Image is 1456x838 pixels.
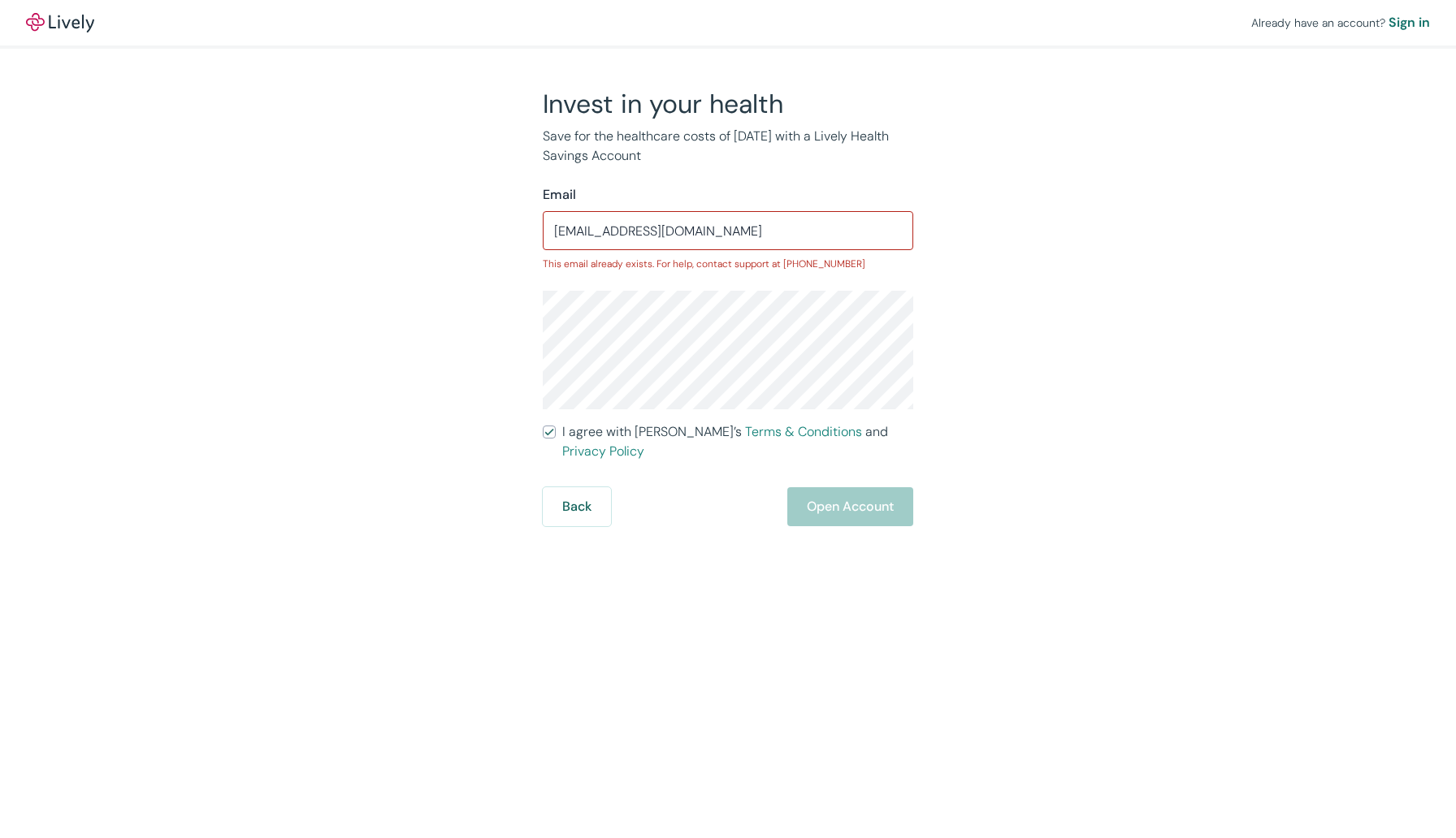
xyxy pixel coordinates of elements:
a: LivelyLively [26,13,94,32]
h2: Invest in your health [543,88,913,120]
span: I agree with [PERSON_NAME]’s and [562,422,913,461]
label: Email [543,185,576,205]
a: Sign in [1389,13,1430,32]
div: Already have an account? [1251,13,1430,32]
p: Save for the healthcare costs of [DATE] with a Lively Health Savings Account [543,127,913,166]
a: Privacy Policy [562,443,644,460]
p: This email already exists. For help, contact support at [PHONE_NUMBER] [543,257,913,271]
a: Terms & Conditions [745,423,862,440]
button: Back [543,487,611,526]
img: Lively [26,13,94,32]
